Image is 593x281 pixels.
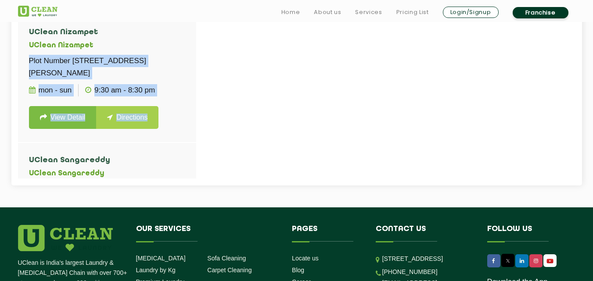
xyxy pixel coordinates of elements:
a: Pricing List [396,7,429,18]
a: Sofa Cleaning [207,255,246,262]
p: Mon - Sun [29,84,72,96]
a: Franchise [513,7,568,18]
a: About us [314,7,341,18]
p: [STREET_ADDRESS] [382,254,474,264]
h4: Follow us [487,225,564,242]
a: Blog [292,267,304,274]
p: Plot Number [STREET_ADDRESS][PERSON_NAME] [29,55,185,79]
h4: Our Services [136,225,279,242]
a: View Detail [29,106,97,129]
a: Services [355,7,382,18]
a: Carpet Cleaning [207,267,252,274]
h5: UClean Nizampet [29,42,185,50]
h5: UClean Sangareddy [29,170,185,178]
h4: Contact us [376,225,474,242]
img: UClean Laundry and Dry Cleaning [544,256,556,266]
h4: UClean Nizampet [29,28,185,37]
a: [PHONE_NUMBER] [382,268,438,275]
a: Laundry by Kg [136,267,176,274]
a: [MEDICAL_DATA] [136,255,186,262]
a: Locate us [292,255,319,262]
h4: UClean Sangareddy [29,156,185,165]
a: Directions [96,106,158,129]
h4: Pages [292,225,363,242]
p: 9:30 AM - 8:30 PM [85,84,155,96]
a: Home [281,7,300,18]
img: logo.png [18,225,113,251]
img: UClean Laundry and Dry Cleaning [18,6,58,17]
a: Login/Signup [443,7,499,18]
